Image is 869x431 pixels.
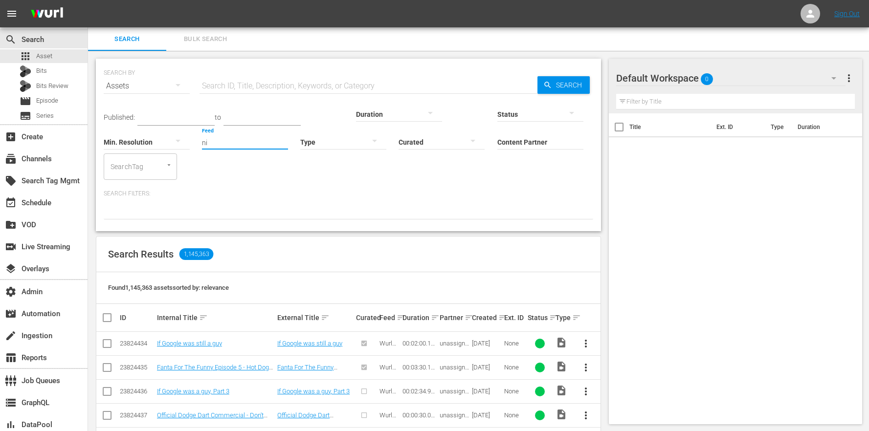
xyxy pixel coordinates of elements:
span: Bulk Search [172,34,239,45]
button: more_vert [574,332,598,355]
span: more_vert [843,72,855,84]
div: ID [120,314,154,322]
th: Type [765,113,792,141]
span: Create [5,131,17,143]
span: Episode [36,96,58,106]
span: Video [556,361,567,372]
span: Wurl HLS Test [379,388,396,409]
button: more_vert [843,66,855,90]
a: Fanta For The Funny Episode 5 - Hot Dog Microphone [157,364,273,378]
span: Published: [104,113,135,121]
span: GraphQL [5,397,17,409]
div: Internal Title [157,312,274,323]
span: Live Streaming [5,241,17,253]
div: 00:03:30.154 [402,364,437,371]
div: [DATE] [472,388,501,395]
a: If Google was still a guy [157,340,222,347]
div: Ext. ID [504,314,524,322]
div: None [504,388,524,395]
button: Search [537,76,590,94]
span: Schedule [5,197,17,209]
div: Duration [402,312,437,323]
span: unassigned [440,364,469,378]
span: to [215,113,221,121]
a: Sign Out [834,10,860,18]
div: Feed [379,312,400,323]
div: Assets [104,72,190,100]
th: Title [629,113,711,141]
span: sort [549,313,558,322]
span: more_vert [580,362,592,373]
div: Partner [440,312,469,323]
th: Duration [792,113,850,141]
span: sort [465,313,473,322]
span: DataPool [5,419,17,431]
div: Created [472,312,501,323]
span: VOD [5,219,17,231]
span: Asset [20,50,31,62]
span: sort [397,313,405,322]
span: Video [556,409,567,420]
div: 23824437 [120,411,154,419]
button: more_vert [574,356,598,379]
span: Series [20,110,31,122]
a: Fanta For The Funny Episode 5 - Hot Dog Microphone [277,364,337,386]
span: Wurl HLS Test [379,364,396,386]
span: unassigned [440,388,469,402]
span: 0 [701,69,713,89]
span: Overlays [5,263,17,275]
span: more_vert [580,338,592,349]
div: 00:02:34.901 [402,388,437,395]
div: [DATE] [472,364,501,371]
div: 23824436 [120,388,154,395]
span: Admin [5,286,17,298]
span: Search [5,34,17,45]
span: unassigned [440,411,469,426]
div: External Title [277,312,353,323]
span: Automation [5,308,17,320]
div: Bits [20,65,31,77]
a: If Google was a guy, Part 3 [157,388,229,395]
span: Video [556,385,567,396]
span: Search [94,34,160,45]
span: unassigned [440,340,469,354]
a: Official Dodge Dart Commercial - Don't Touch My Dart [157,411,267,426]
span: sort [321,313,330,322]
span: Series [36,111,54,121]
span: Bits [36,66,47,76]
div: 23824435 [120,364,154,371]
div: None [504,340,524,347]
span: Search [552,76,590,94]
a: If Google was still a guy [277,340,342,347]
div: Bits Review [20,80,31,92]
p: Search Filters: [104,190,593,198]
div: Status [528,312,553,323]
div: 23824434 [120,340,154,347]
span: Ingestion [5,330,17,342]
span: Found 1,145,363 assets sorted by: relevance [108,284,229,291]
span: Episode [20,95,31,107]
span: sort [498,313,507,322]
img: ans4CAIJ8jUAAAAAAAAAAAAAAAAAAAAAAAAgQb4GAAAAAAAAAAAAAAAAAAAAAAAAJMjXAAAAAAAAAAAAAAAAAAAAAAAAgAT5G... [23,2,70,25]
span: Channels [5,153,17,165]
span: sort [431,313,440,322]
span: Job Queues [5,375,17,387]
span: Bits Review [36,81,68,91]
button: Open [164,160,174,170]
span: 1,145,363 [179,248,214,260]
a: If Google was a guy, Part 3 [277,388,350,395]
div: 00:00:30.058 [402,411,437,419]
div: None [504,364,524,371]
span: menu [6,8,18,20]
div: 00:02:00.149 [402,340,437,347]
span: more_vert [580,409,592,421]
span: Search Results [108,248,174,260]
th: Ext. ID [711,113,765,141]
span: more_vert [580,386,592,397]
div: Type [556,312,571,323]
span: Reports [5,352,17,364]
div: [DATE] [472,340,501,347]
span: Search Tag Mgmt [5,175,17,187]
div: [DATE] [472,411,501,419]
button: more_vert [574,404,598,427]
